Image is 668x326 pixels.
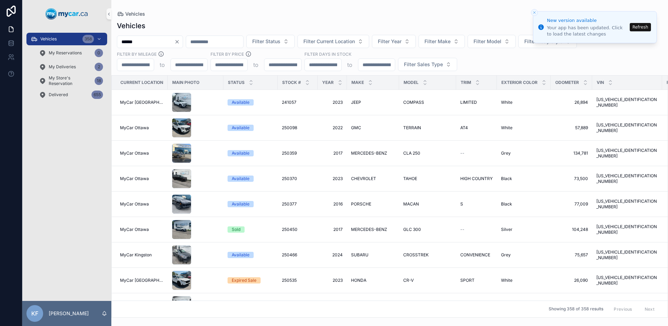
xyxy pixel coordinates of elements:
[322,278,343,283] span: 2023
[403,278,414,283] span: CR-V
[120,278,164,283] a: MyCar [GEOGRAPHIC_DATA]
[282,252,297,258] span: 250466
[351,227,387,232] span: MERCEDES-BENZ
[596,122,658,133] a: [US_VEHICLE_IDENTIFICATION_NUMBER]
[120,125,164,131] a: MyCar Ottawa
[596,173,658,184] a: [US_VEHICLE_IDENTIFICATION_NUMBER]
[35,88,107,101] a: Delivered655
[282,80,301,85] span: Stock #
[322,176,343,181] a: 2023
[120,201,149,207] span: MyCar Ottawa
[501,227,547,232] a: Silver
[282,227,313,232] a: 250450
[596,275,658,286] span: [US_VEHICLE_IDENTIFICATION_NUMBER]
[555,278,588,283] a: 26,090
[95,49,103,57] div: 0
[228,99,273,106] a: Available
[501,176,512,181] span: Black
[282,252,313,258] a: 250466
[460,201,463,207] span: S
[120,176,164,181] a: MyCar Ottawa
[596,224,658,235] a: [US_VEHICLE_IDENTIFICATION_NUMBER]
[460,125,493,131] a: AT4
[246,35,295,48] button: Select Button
[501,201,547,207] a: Black
[282,100,313,105] a: 241057
[210,51,244,57] label: FILTER BY PRICE
[460,100,477,105] span: LIMITED
[282,176,297,181] span: 250370
[26,33,107,45] a: Vehicles358
[404,80,419,85] span: Model
[46,8,88,20] img: App logo
[547,17,628,24] div: New version available
[501,125,547,131] a: White
[351,201,395,207] a: PORSCHE
[555,100,588,105] span: 26,894
[228,252,273,258] a: Available
[403,125,421,131] span: TERRAIN
[351,252,395,258] a: SUBARU
[232,99,249,106] div: Available
[555,252,588,258] span: 75,657
[117,10,145,17] a: Vehicles
[120,100,164,105] a: MyCar [GEOGRAPHIC_DATA]
[120,176,149,181] span: MyCar Ottawa
[596,249,658,261] a: [US_VEHICLE_IDENTIFICATION_NUMBER]
[322,252,343,258] span: 2024
[461,80,471,85] span: Trim
[351,150,395,156] a: MERCEDES-BENZ
[555,125,588,131] a: 57,889
[555,150,588,156] a: 134,781
[49,50,82,56] span: My Reservations
[474,38,501,45] span: Filter Model
[120,150,164,156] a: MyCar Ottawa
[460,252,493,258] a: CONVENIENCE
[403,125,452,131] a: TERRAIN
[460,227,493,232] a: --
[232,277,256,284] div: Expired Sale
[351,201,371,207] span: PORSCHE
[403,176,417,181] span: TAHOE
[117,21,145,31] h1: Vehicles
[40,36,57,42] span: Vehicles
[120,125,149,131] span: MyCar Ottawa
[460,278,475,283] span: SPORT
[403,176,452,181] a: TAHOE
[120,227,149,232] span: MyCar Ottawa
[524,38,563,45] span: Filter Body Style
[351,176,395,181] a: CHEVROLET
[282,278,297,283] span: 250535
[322,80,334,85] span: Year
[403,100,452,105] a: COMPASS
[49,310,89,317] p: [PERSON_NAME]
[282,125,313,131] a: 250098
[282,201,313,207] a: 250377
[403,201,419,207] span: MACAN
[322,125,343,131] a: 2022
[460,201,493,207] a: S
[120,252,164,258] a: MyCar Kingston
[322,201,343,207] span: 2016
[547,25,628,37] div: Your app has been updated. Click to load the latest changes
[282,278,313,283] a: 250535
[322,100,343,105] a: 2023
[120,80,163,85] span: Current Location
[501,100,512,105] span: White
[555,176,588,181] a: 73,500
[460,176,493,181] span: HIGH COUNTRY
[228,277,273,284] a: Expired Sale
[531,9,538,16] button: Close toast
[35,47,107,59] a: My Reservations0
[351,150,387,156] span: MERCEDES-BENZ
[95,63,103,71] div: 2
[228,176,273,182] a: Available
